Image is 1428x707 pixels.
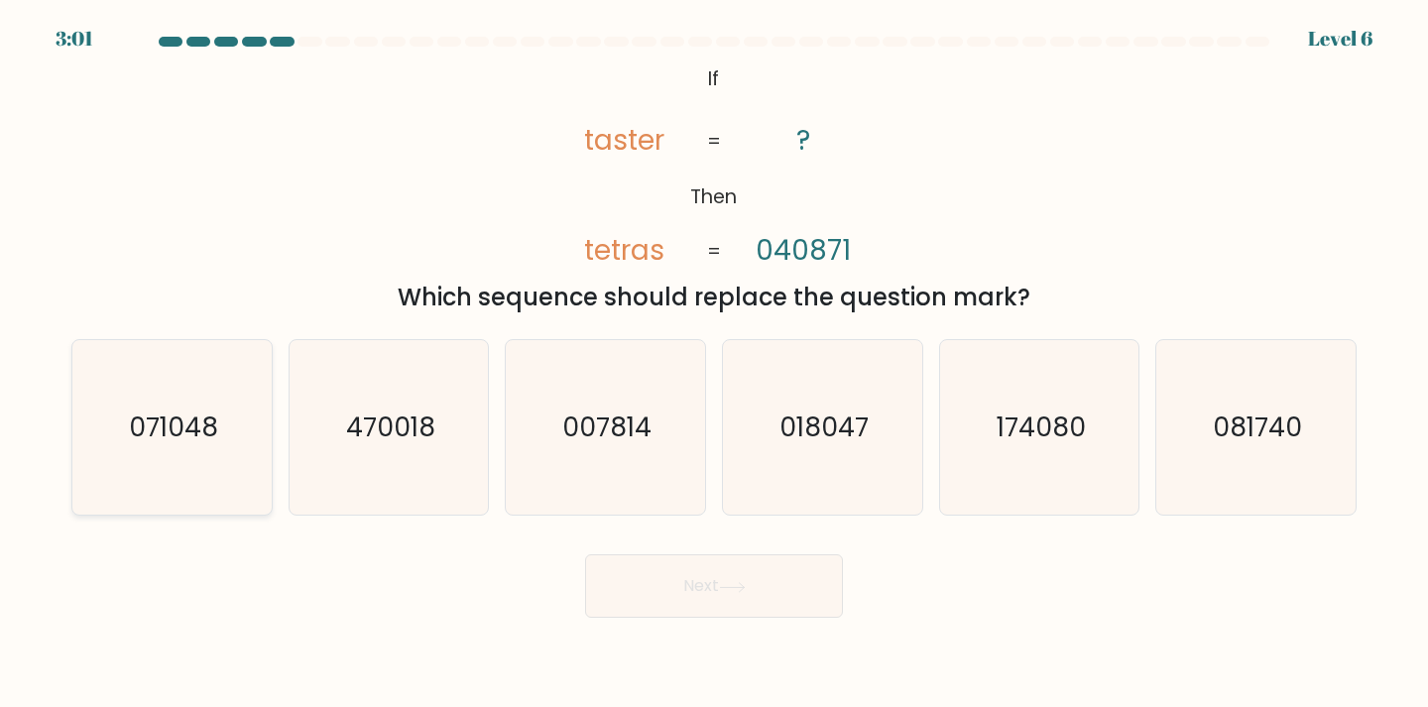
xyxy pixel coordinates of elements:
button: Next [585,554,843,618]
tspan: = [707,238,721,265]
tspan: 040871 [756,231,851,270]
tspan: = [707,128,721,155]
div: Which sequence should replace the question mark? [83,280,1345,315]
tspan: ? [796,121,810,160]
tspan: tetras [584,231,664,270]
div: 3:01 [56,24,93,54]
text: 470018 [346,409,435,445]
svg: @import url('[URL][DOMAIN_NAME]); [541,59,886,272]
text: 174080 [997,409,1086,445]
text: 071048 [129,409,218,445]
text: 007814 [562,409,652,445]
text: 081740 [1213,409,1302,445]
div: Level 6 [1308,24,1372,54]
tspan: Then [691,183,738,210]
text: 018047 [779,409,869,445]
tspan: taster [584,121,664,160]
tspan: If [709,65,720,92]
